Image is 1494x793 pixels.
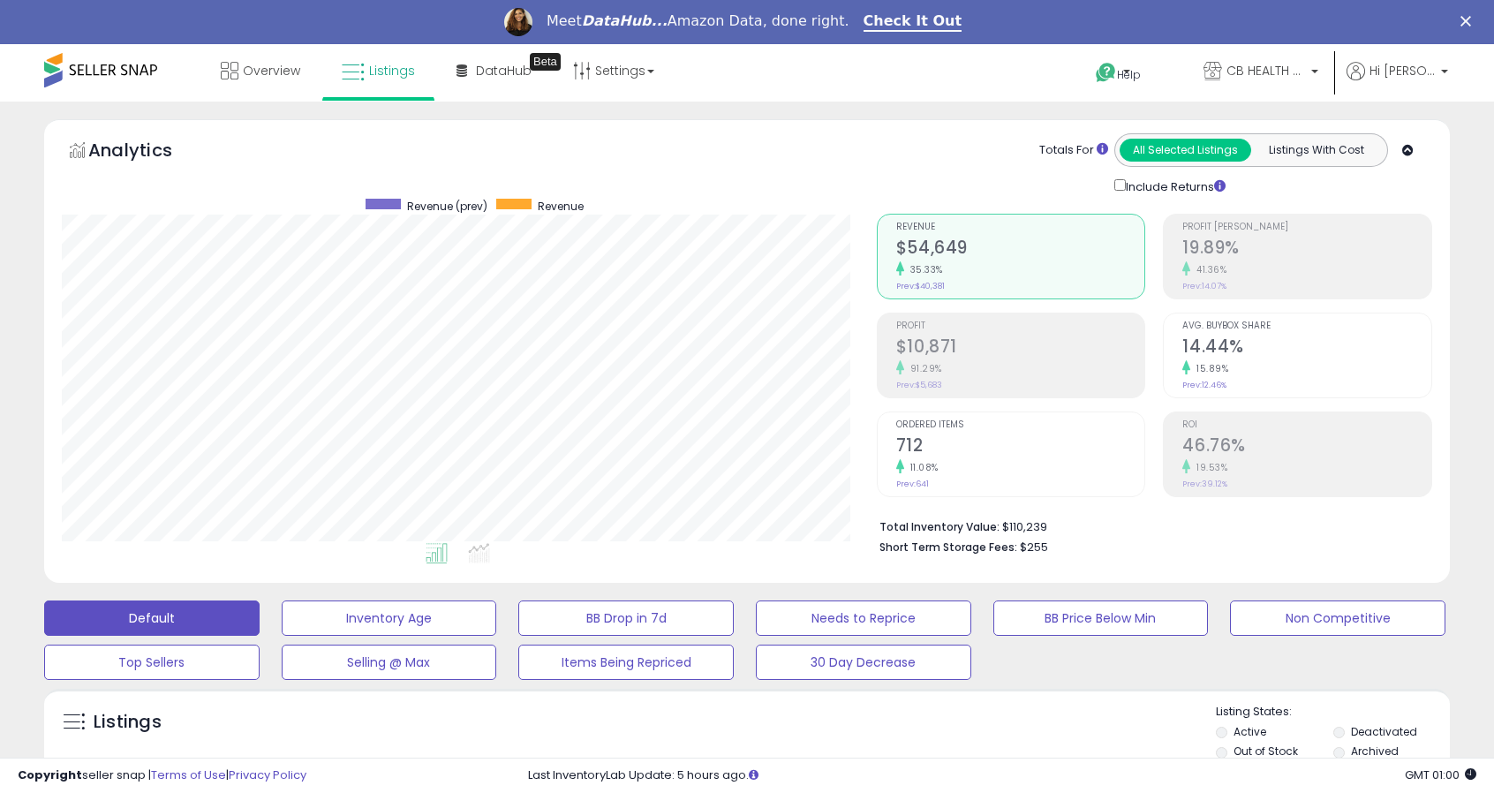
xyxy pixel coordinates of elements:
label: Active [1234,724,1266,739]
button: Inventory Age [282,600,497,636]
span: Revenue [538,199,584,214]
div: Last InventoryLab Update: 5 hours ago. [528,767,1476,784]
div: Include Returns [1101,176,1247,196]
span: Overview [243,62,300,79]
span: Hi [PERSON_NAME] [1369,62,1436,79]
span: Revenue (prev) [407,199,487,214]
button: Items Being Repriced [518,645,734,680]
a: Privacy Policy [229,767,306,783]
span: Listings [369,62,415,79]
h5: Listings [94,710,162,735]
a: Hi [PERSON_NAME] [1347,62,1448,102]
li: $110,239 [879,515,1419,536]
strong: Copyright [18,767,82,783]
i: Get Help [1095,62,1117,84]
a: DataHub [443,44,545,97]
span: Profit [PERSON_NAME] [1182,223,1431,232]
h2: $10,871 [896,336,1145,360]
div: seller snap | | [18,767,306,784]
h2: $54,649 [896,238,1145,261]
h2: 46.76% [1182,435,1431,459]
span: $255 [1020,539,1048,555]
p: Listing States: [1216,704,1449,721]
span: Revenue [896,223,1145,232]
a: Help [1082,49,1175,102]
button: Needs to Reprice [756,600,971,636]
span: DataHub [476,62,532,79]
small: 11.08% [904,461,939,474]
a: Settings [560,44,668,97]
a: CB HEALTH AND SPORTING [1190,44,1332,102]
i: DataHub... [582,12,668,29]
button: 30 Day Decrease [756,645,971,680]
span: Help [1117,67,1141,82]
span: Avg. Buybox Share [1182,321,1431,331]
span: ROI [1182,420,1431,430]
button: BB Price Below Min [993,600,1209,636]
small: Prev: 641 [896,479,929,489]
b: Short Term Storage Fees: [879,540,1017,555]
small: 41.36% [1190,263,1226,276]
label: Deactivated [1351,724,1417,739]
a: Listings [328,44,428,97]
a: Check It Out [864,12,962,32]
button: Non Competitive [1230,600,1445,636]
small: 19.53% [1190,461,1227,474]
button: Selling @ Max [282,645,497,680]
h2: 14.44% [1182,336,1431,360]
h2: 19.89% [1182,238,1431,261]
span: CB HEALTH AND SPORTING [1226,62,1306,79]
h2: 712 [896,435,1145,459]
small: 35.33% [904,263,943,276]
b: Total Inventory Value: [879,519,1000,534]
button: All Selected Listings [1120,139,1251,162]
small: 15.89% [1190,362,1228,375]
small: Prev: 12.46% [1182,380,1226,390]
div: Tooltip anchor [530,53,561,71]
small: Prev: 14.07% [1182,281,1226,291]
button: Default [44,600,260,636]
button: Top Sellers [44,645,260,680]
label: Out of Stock [1234,744,1298,759]
img: Profile image for Georgie [504,8,532,36]
div: Meet Amazon Data, done right. [547,12,849,30]
span: 2025-09-15 01:00 GMT [1405,767,1476,783]
span: Ordered Items [896,420,1145,430]
span: Profit [896,321,1145,331]
button: BB Drop in 7d [518,600,734,636]
small: Prev: 39.12% [1182,479,1227,489]
a: Overview [207,44,313,97]
small: 91.29% [904,362,942,375]
small: Prev: $5,683 [896,380,942,390]
div: Close [1460,16,1478,26]
h5: Analytics [88,138,207,167]
div: Totals For [1039,142,1108,159]
label: Archived [1351,744,1399,759]
a: Terms of Use [151,767,226,783]
button: Listings With Cost [1250,139,1382,162]
small: Prev: $40,381 [896,281,945,291]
